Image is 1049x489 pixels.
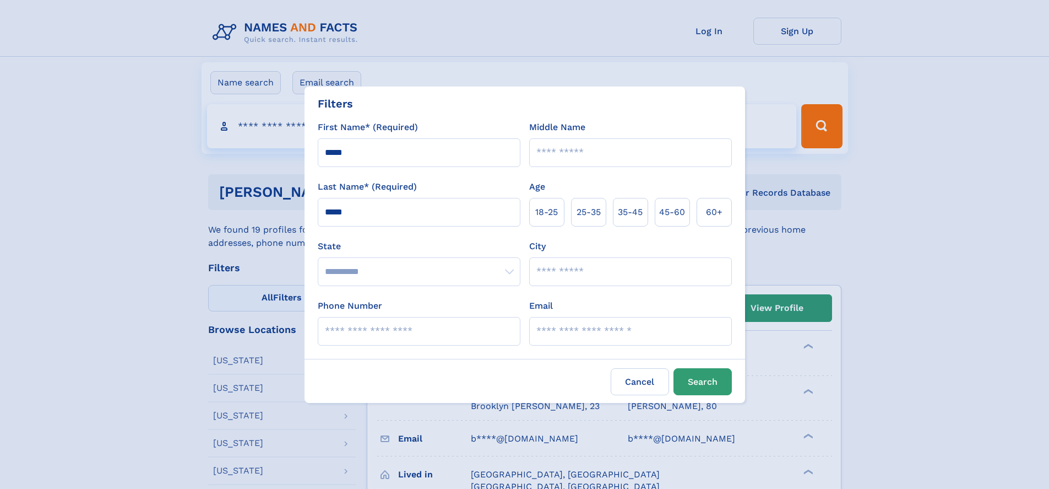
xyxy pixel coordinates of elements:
[618,206,643,219] span: 35‑45
[529,180,545,194] label: Age
[535,206,558,219] span: 18‑25
[318,95,353,112] div: Filters
[318,121,418,134] label: First Name* (Required)
[577,206,601,219] span: 25‑35
[673,368,732,395] button: Search
[529,299,553,313] label: Email
[318,240,520,253] label: State
[318,299,382,313] label: Phone Number
[611,368,669,395] label: Cancel
[318,180,417,194] label: Last Name* (Required)
[529,121,585,134] label: Middle Name
[529,240,546,253] label: City
[659,206,685,219] span: 45‑60
[706,206,722,219] span: 60+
